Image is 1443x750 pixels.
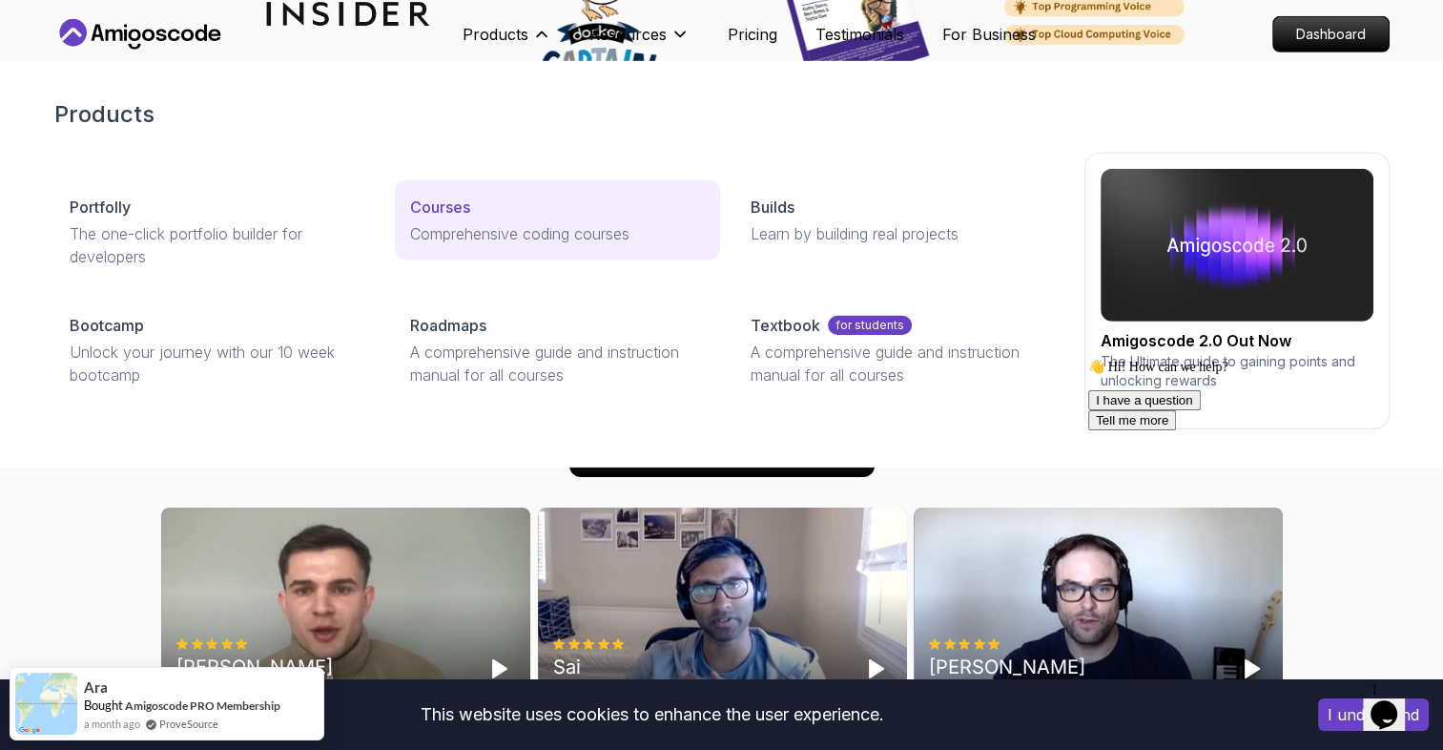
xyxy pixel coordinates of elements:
div: 👋 Hi! How can we help?I have a questionTell me more [8,8,351,79]
div: This website uses cookies to enhance the user experience. [14,694,1289,736]
p: Textbook [751,314,820,337]
a: CoursesComprehensive coding courses [395,180,720,260]
span: 👋 Hi! How can we help? [8,9,147,23]
button: I have a question [8,39,120,59]
a: amigoscode 2.0Amigoscode 2.0 Out NowThe Ultimate guide to gaining points and unlocking rewards[DATE] [1084,153,1390,429]
a: Pricing [728,23,777,46]
a: RoadmapsA comprehensive guide and instruction manual for all courses [395,299,720,402]
a: Testimonials [815,23,904,46]
div: [PERSON_NAME] [176,654,356,680]
p: Comprehensive coding courses [410,222,705,245]
p: Bootcamp [70,314,144,337]
a: BootcampUnlock your journey with our 10 week bootcamp [54,299,380,402]
p: for students [828,316,912,335]
button: Resources [589,23,690,61]
span: Bought [84,698,123,713]
div: [PERSON_NAME] [929,654,1108,680]
p: Roadmaps [410,314,486,337]
a: For Business [942,23,1036,46]
a: ProveSource [159,716,218,732]
p: A comprehensive guide and instruction manual for all courses [410,341,705,386]
div: Sai [553,654,736,680]
button: Tell me more [8,59,95,79]
p: Unlock your journey with our 10 week bootcamp [70,341,364,386]
button: Play [860,654,891,684]
span: a month ago [84,716,140,732]
p: A comprehensive guide and instruction manual for all courses [751,341,1045,386]
h2: Products [54,99,1390,130]
h2: Amigoscode 2.0 Out Now [1101,329,1373,352]
img: provesource social proof notification image [15,673,77,735]
button: Play [1236,654,1267,684]
p: Builds [751,196,794,219]
button: Products [463,23,551,61]
a: Amigoscode PRO Membership [125,698,280,713]
p: Learn by building real projects [751,222,1045,245]
a: Dashboard [1272,16,1390,52]
iframe: chat widget [1081,351,1424,664]
span: Ara [84,679,108,696]
a: PortfollyThe one-click portfolio builder for developers [54,180,380,283]
button: Play [484,654,514,684]
a: Textbookfor studentsA comprehensive guide and instruction manual for all courses [735,299,1061,402]
iframe: chat widget [1363,674,1424,731]
p: The one-click portfolio builder for developers [70,222,364,268]
p: Products [463,23,528,46]
button: Accept cookies [1318,698,1429,731]
p: Dashboard [1273,17,1389,52]
a: BuildsLearn by building real projects [735,180,1061,260]
p: Resources [589,23,667,46]
p: Courses [410,196,470,219]
p: Portfolly [70,196,131,219]
img: amigoscode 2.0 [1101,169,1373,322]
